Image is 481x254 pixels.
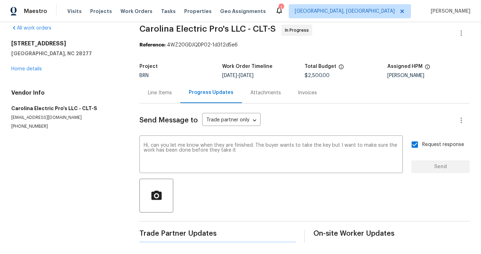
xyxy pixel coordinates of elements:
textarea: Hi, can you let me know when they are finished. The buyer wants to take the key but I want to mak... [144,143,399,167]
h4: Vendor Info [11,89,123,96]
span: Projects [90,8,112,15]
h5: Project [139,64,158,69]
b: Reference: [139,43,165,47]
span: [DATE] [222,73,237,78]
div: Attachments [250,89,281,96]
div: Trade partner only [202,115,261,126]
div: 1 [279,4,283,11]
p: [PHONE_NUMBER] [11,123,123,129]
h5: [GEOGRAPHIC_DATA], NC 28277 [11,50,123,57]
span: The total cost of line items that have been proposed by Opendoor. This sum includes line items th... [338,64,344,73]
span: Trade Partner Updates [139,230,296,237]
span: Properties [184,8,212,15]
div: Invoices [298,89,317,96]
span: $2,500.00 [305,73,330,78]
span: BRN [139,73,149,78]
span: Maestro [24,8,47,15]
div: Progress Updates [189,89,233,96]
h5: Carolina Electric Pro's LLC - CLT-S [11,105,123,112]
span: Visits [67,8,82,15]
span: [GEOGRAPHIC_DATA], [GEOGRAPHIC_DATA] [295,8,395,15]
span: The hpm assigned to this work order. [425,64,430,73]
span: [DATE] [239,73,254,78]
div: Line Items [148,89,172,96]
span: [PERSON_NAME] [428,8,470,15]
h5: Assigned HPM [387,64,423,69]
span: Tasks [161,9,176,14]
span: - [222,73,254,78]
div: [PERSON_NAME] [387,73,470,78]
h2: [STREET_ADDRESS] [11,40,123,47]
span: Request response [422,141,464,148]
h5: Total Budget [305,64,336,69]
span: Send Message to [139,117,198,124]
div: 4WZ20GDJQDP02-1d312d5e6 [139,42,470,49]
a: Home details [11,66,42,71]
span: On-site Worker Updates [313,230,470,237]
span: In Progress [285,27,312,34]
a: All work orders [11,26,51,31]
p: [EMAIL_ADDRESS][DOMAIN_NAME] [11,115,123,121]
span: Work Orders [120,8,152,15]
h5: Work Order Timeline [222,64,273,69]
span: Geo Assignments [220,8,266,15]
span: Carolina Electric Pro's LLC - CLT-S [139,25,276,33]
